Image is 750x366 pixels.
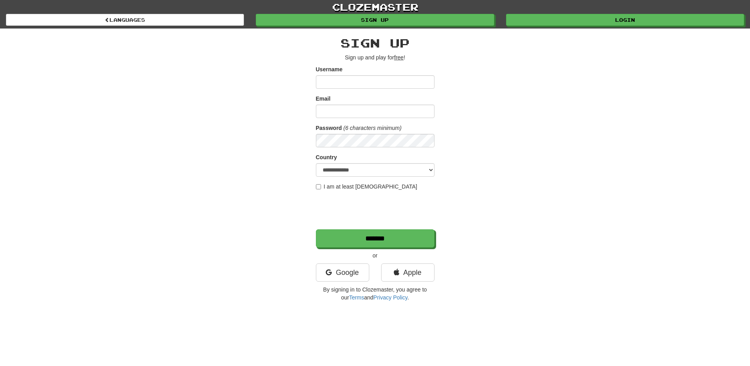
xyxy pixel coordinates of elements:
[316,65,343,73] label: Username
[256,14,494,26] a: Sign up
[316,252,435,259] p: or
[316,184,321,189] input: I am at least [DEMOGRAPHIC_DATA]
[316,183,418,191] label: I am at least [DEMOGRAPHIC_DATA]
[373,294,407,301] a: Privacy Policy
[349,294,364,301] a: Terms
[394,54,404,61] u: free
[316,153,337,161] label: Country
[6,14,244,26] a: Languages
[506,14,744,26] a: Login
[316,95,331,103] label: Email
[316,53,435,61] p: Sign up and play for !
[316,263,369,282] a: Google
[316,286,435,301] p: By signing in to Clozemaster, you agree to our and .
[316,124,342,132] label: Password
[316,194,436,225] iframe: reCAPTCHA
[344,125,402,131] em: (6 characters minimum)
[381,263,435,282] a: Apple
[316,36,435,50] h2: Sign up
